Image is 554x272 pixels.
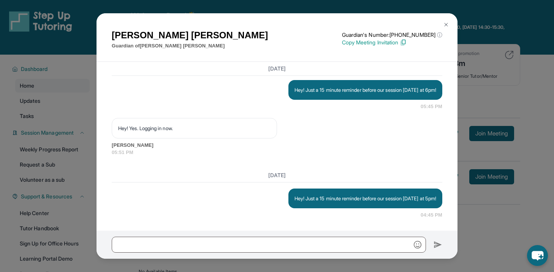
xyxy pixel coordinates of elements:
[400,39,407,46] img: Copy Icon
[112,42,268,50] p: Guardian of [PERSON_NAME] [PERSON_NAME]
[112,171,442,179] h3: [DATE]
[342,39,442,46] p: Copy Meeting Invitation
[414,241,421,248] img: Emoji
[112,149,442,156] span: 05:51 PM
[434,240,442,249] img: Send icon
[421,103,442,110] span: 05:45 PM
[112,28,268,42] h1: [PERSON_NAME] [PERSON_NAME]
[527,245,548,266] button: chat-button
[118,124,271,132] p: Hey! Yes. Logging in now.
[112,65,442,72] h3: [DATE]
[294,86,436,94] p: Hey! Just a 15 minute reminder before our session [DATE] at 6pm!
[294,195,436,202] p: Hey! Just a 15 minute reminder before our session [DATE] at 5pm!
[443,22,449,28] img: Close Icon
[112,142,442,149] span: [PERSON_NAME]
[437,31,442,39] span: ⓘ
[421,211,442,219] span: 04:45 PM
[342,31,442,39] p: Guardian's Number: [PHONE_NUMBER]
